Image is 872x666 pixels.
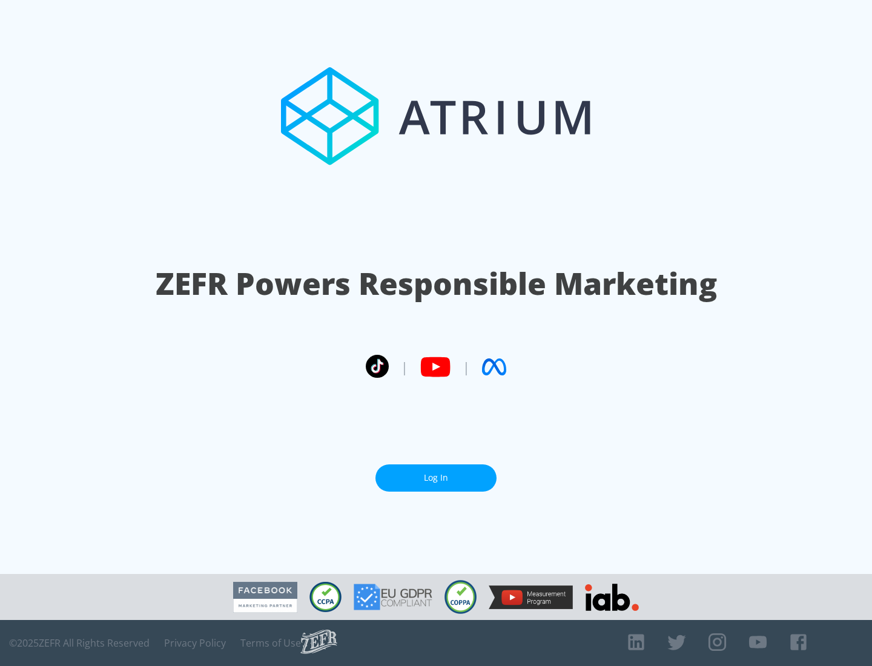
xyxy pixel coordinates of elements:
a: Privacy Policy [164,637,226,649]
img: CCPA Compliant [309,582,342,612]
a: Log In [375,464,497,492]
img: COPPA Compliant [444,580,477,614]
span: | [401,358,408,376]
span: © 2025 ZEFR All Rights Reserved [9,637,150,649]
h1: ZEFR Powers Responsible Marketing [156,263,717,305]
img: Facebook Marketing Partner [233,582,297,613]
img: GDPR Compliant [354,584,432,610]
img: YouTube Measurement Program [489,585,573,609]
img: IAB [585,584,639,611]
span: | [463,358,470,376]
a: Terms of Use [240,637,301,649]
